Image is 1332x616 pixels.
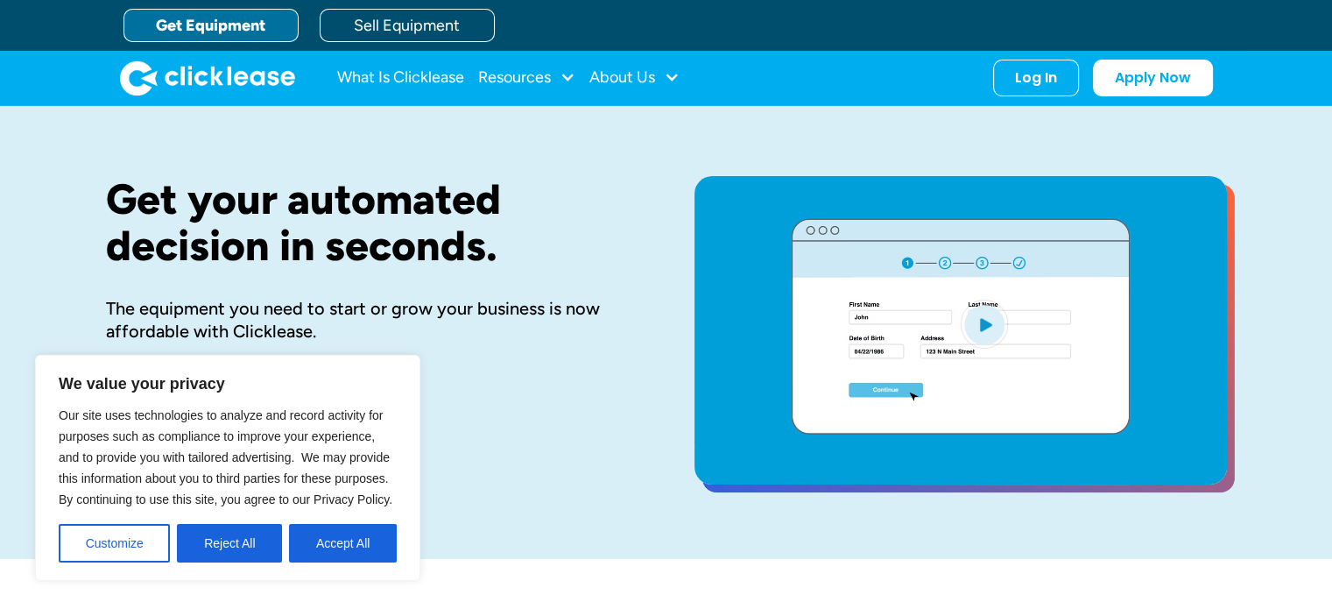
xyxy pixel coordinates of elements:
a: home [120,60,295,96]
div: We value your privacy [35,355,420,581]
div: Resources [478,60,575,96]
a: What Is Clicklease [337,60,464,96]
div: The equipment you need to start or grow your business is now affordable with Clicklease. [106,297,638,343]
h1: Get your automated decision in seconds. [106,176,638,269]
img: Clicklease logo [120,60,295,96]
img: Blue play button logo on a light blue circular background [961,300,1008,349]
div: Log In [1015,69,1057,87]
a: Apply Now [1093,60,1213,96]
button: Customize [59,524,170,563]
button: Reject All [177,524,282,563]
p: We value your privacy [59,373,397,394]
button: Accept All [289,524,397,563]
div: About Us [589,60,680,96]
a: open lightbox [694,176,1227,485]
a: Sell Equipment [320,9,495,42]
a: Get Equipment [123,9,299,42]
span: Our site uses technologies to analyze and record activity for purposes such as compliance to impr... [59,408,392,506]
